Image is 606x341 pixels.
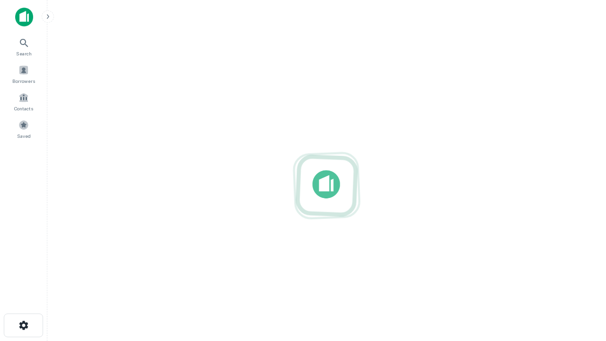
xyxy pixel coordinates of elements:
[3,61,45,87] a: Borrowers
[3,89,45,114] a: Contacts
[3,116,45,142] a: Saved
[559,235,606,280] iframe: Chat Widget
[17,132,31,140] span: Saved
[14,105,33,112] span: Contacts
[3,34,45,59] a: Search
[16,50,32,57] span: Search
[15,8,33,27] img: capitalize-icon.png
[12,77,35,85] span: Borrowers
